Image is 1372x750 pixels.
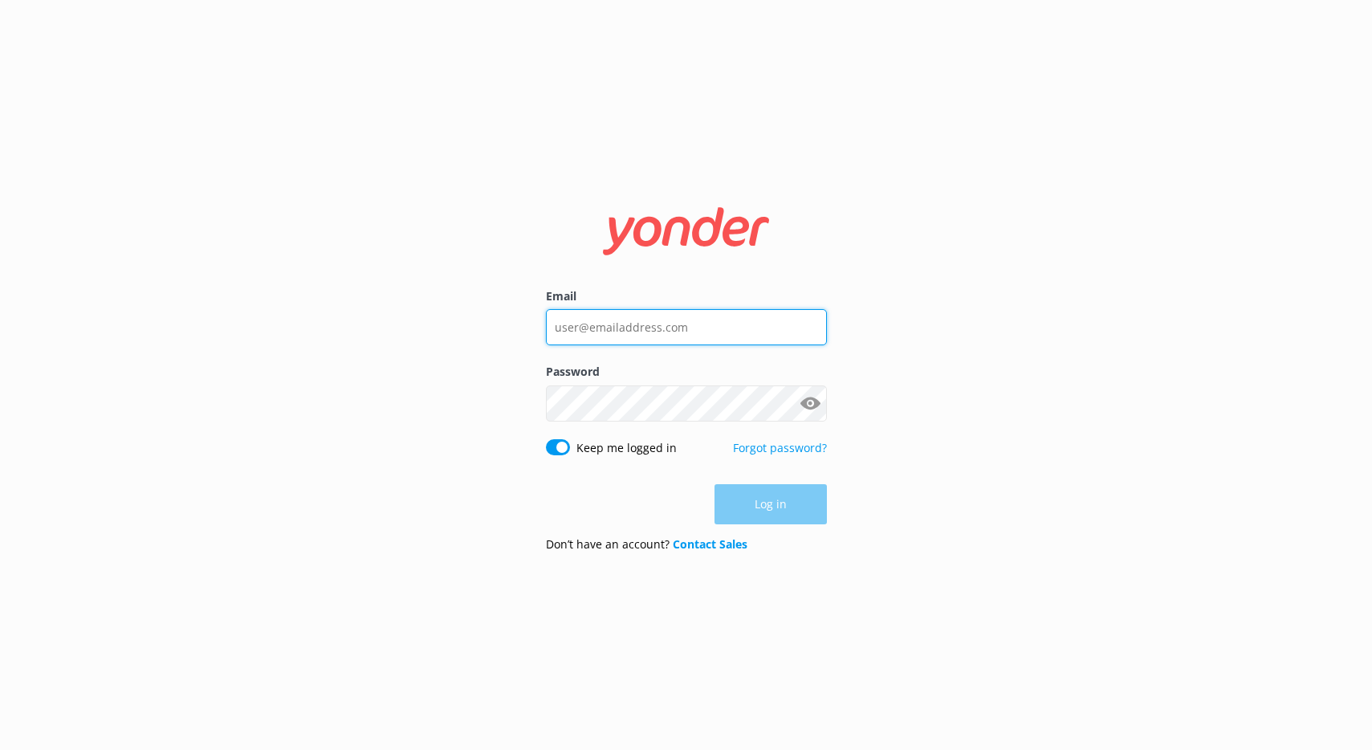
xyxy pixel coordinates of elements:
[546,309,827,345] input: user@emailaddress.com
[673,536,747,552] a: Contact Sales
[795,387,827,419] button: Show password
[546,536,747,553] p: Don’t have an account?
[546,287,827,305] label: Email
[576,439,677,457] label: Keep me logged in
[733,440,827,455] a: Forgot password?
[546,363,827,381] label: Password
